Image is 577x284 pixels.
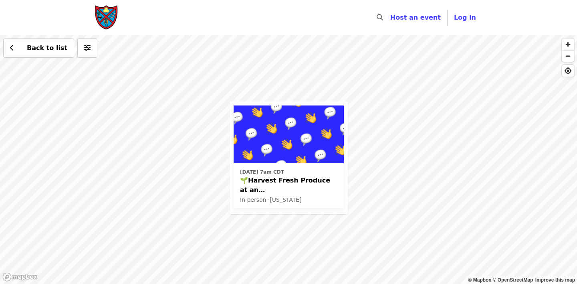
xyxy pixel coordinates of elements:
[448,10,482,26] button: Log in
[234,105,344,163] img: 🌱Harvest Fresh Produce at an East Nashville School Garden! Now weekly! organized by Society of St...
[468,277,492,283] a: Mapbox
[234,105,344,208] a: See details for "🌱Harvest Fresh Produce at an East Nashville School Garden! Now weekly!"
[390,14,441,21] a: Host an event
[2,272,38,282] a: Mapbox logo
[77,39,97,58] button: More filters (0 selected)
[562,39,574,50] button: Zoom In
[240,197,302,203] span: In person · [US_STATE]
[240,168,284,176] time: [DATE] 7am CDT
[535,277,575,283] a: Map feedback
[454,14,476,21] span: Log in
[377,14,383,21] i: search icon
[562,50,574,62] button: Zoom Out
[84,44,91,52] i: sliders-h icon
[388,8,394,27] input: Search
[492,277,533,283] a: OpenStreetMap
[95,5,119,30] img: Society of St. Andrew - Home
[3,39,74,58] button: Back to list
[10,44,14,52] i: chevron-left icon
[27,44,67,52] span: Back to list
[562,65,574,77] button: Find My Location
[240,176,337,195] span: 🌱Harvest Fresh Produce at an [GEOGRAPHIC_DATA]! Now weekly!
